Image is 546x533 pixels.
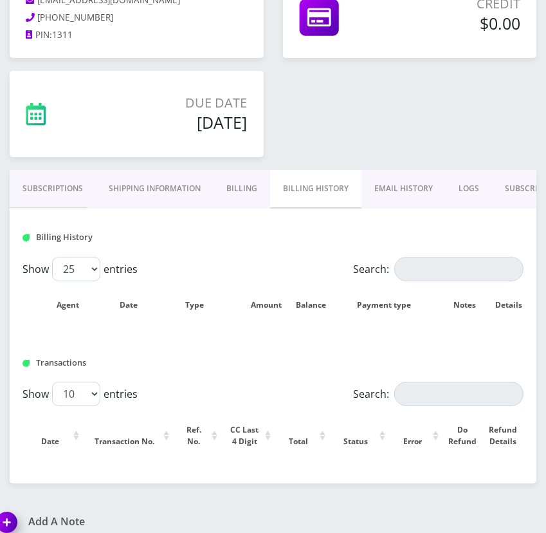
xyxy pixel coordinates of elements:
h1: Billing History [23,232,177,242]
th: Agent [24,286,112,324]
th: Transaction No. [84,411,172,460]
a: Subscriptions [10,170,96,207]
a: PIN: [26,29,52,42]
span: [PHONE_NUMBER] [38,12,114,23]
input: Search: [394,257,523,281]
p: Due Date [106,93,248,113]
th: Status [330,411,388,460]
th: Payment type [334,286,434,324]
span: 1311 [52,29,73,41]
th: Amount [244,286,288,324]
h5: $0.00 [399,14,520,33]
h5: [DATE] [106,113,248,132]
th: Error [390,411,442,460]
a: LOGS [446,170,492,207]
label: Search: [353,382,523,406]
th: Type [145,286,243,324]
select: Showentries [52,257,100,281]
h1: Transactions [23,358,177,368]
th: Date [113,286,144,324]
th: CC Last 4 Digit [222,411,274,460]
a: Shipping Information [96,170,214,207]
a: Billing [214,170,270,207]
th: Date [24,411,82,460]
select: Showentries [52,382,100,406]
th: Do Refund [443,411,482,460]
a: EMAIL HISTORY [361,170,446,207]
th: Total [275,411,329,460]
a: Billing History [270,170,361,209]
th: Balance [289,286,332,324]
label: Show entries [23,382,138,406]
input: Search: [394,382,523,406]
th: Notes [435,286,494,324]
label: Search: [353,257,523,281]
img: Transactions [23,360,30,367]
label: Show entries [23,257,138,281]
th: Ref. No. [174,411,221,460]
th: Refund Details [483,411,522,460]
th: Details [495,286,522,324]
